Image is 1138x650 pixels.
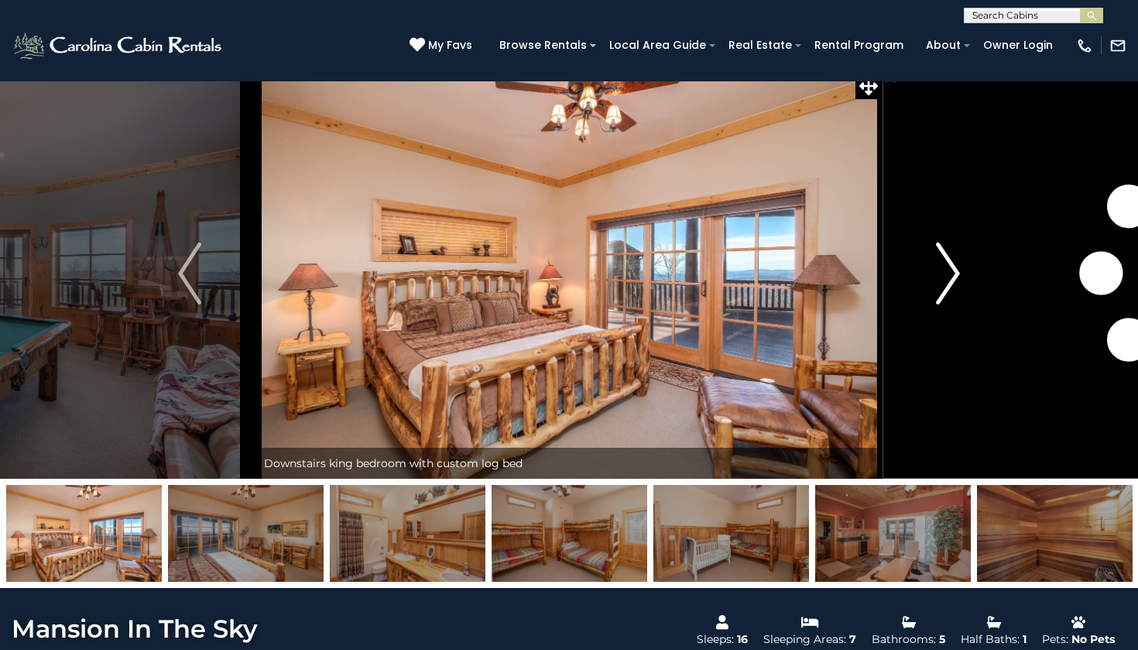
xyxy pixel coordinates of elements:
[256,448,883,479] div: Downstairs king bedroom with custom log bed
[6,485,162,582] img: 163263826
[815,485,971,582] img: 163263792
[330,485,485,582] img: 163263828
[937,242,960,304] img: arrow
[168,485,324,582] img: 163263798
[653,485,809,582] img: 163263830
[918,33,968,57] a: About
[410,37,476,54] a: My Favs
[977,485,1133,582] img: 163263799
[1109,37,1126,54] img: mail-regular-white.png
[882,68,1014,479] button: Next
[1076,37,1093,54] img: phone-regular-white.png
[721,33,800,57] a: Real Estate
[178,242,201,304] img: arrow
[492,485,647,582] img: 163263829
[428,37,472,53] span: My Favs
[124,68,256,479] button: Previous
[602,33,714,57] a: Local Area Guide
[807,33,911,57] a: Rental Program
[975,33,1061,57] a: Owner Login
[12,30,226,61] img: White-1-2.png
[492,33,595,57] a: Browse Rentals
